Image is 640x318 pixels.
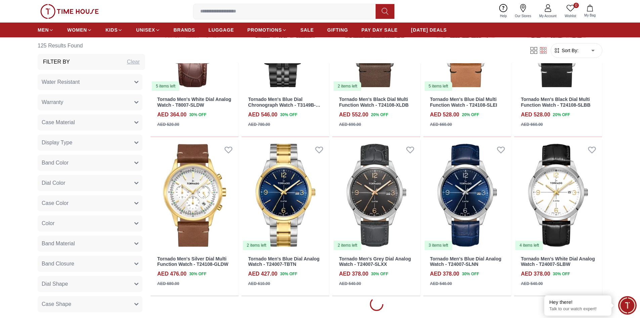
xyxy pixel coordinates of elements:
[514,140,602,251] a: Tornado Men's White Dial Analog Watch - T24007-SLBW4 items left
[38,24,54,36] a: MEN
[430,270,459,278] h4: AED 378.00
[42,98,63,106] span: Warranty
[151,140,239,251] img: Tornado Men's Silver Dial Multi Function Watch - T24108-GLDW
[67,24,92,36] a: WOMEN
[497,13,510,19] span: Help
[371,112,388,118] span: 20 % OFF
[247,27,282,33] span: PROMOTIONS
[300,24,314,36] a: SALE
[42,300,71,308] span: Case Shape
[549,306,606,312] p: Talk to our watch expert!
[515,241,543,250] div: 4 items left
[105,27,118,33] span: KIDS
[248,121,270,128] div: AED 780.00
[247,24,287,36] a: PROMOTIONS
[371,271,388,277] span: 30 % OFF
[157,256,228,267] a: Tornado Men's Silver Dial Multi Function Watch - T24108-GLDW
[423,140,511,251] a: Tornado Men's Blue Dial Analog Watch - T24007-SLNN3 items left
[521,256,595,267] a: Tornado Men's White Dial Analog Watch - T24007-SLBW
[521,111,550,119] h4: AED 528.00
[618,296,637,315] div: Chat Widget
[573,3,579,8] span: 0
[582,13,598,18] span: My Bag
[157,270,186,278] h4: AED 476.00
[248,281,270,287] div: AED 610.00
[339,97,409,108] a: Tornado Men's Black Dial Multi Function Watch - T24108-XLDB
[38,94,142,110] button: Warranty
[332,140,420,251] img: Tornado Men's Grey Dial Analog Watch - T24007-SLXX
[521,97,590,108] a: Tornado Men's Black Dial Multi Function Watch - T24108-SLBB
[105,24,123,36] a: KIDS
[549,299,606,306] div: Hey there!
[174,27,195,33] span: BRANDS
[554,47,579,54] button: Sort By:
[327,24,348,36] a: GIFTING
[511,3,535,20] a: Our Stores
[423,140,511,251] img: Tornado Men's Blue Dial Analog Watch - T24007-SLNN
[127,58,140,66] div: Clear
[512,13,534,19] span: Our Stores
[38,215,142,232] button: Color
[430,256,502,267] a: Tornado Men's Blue Dial Analog Watch - T24007-SLNN
[38,27,49,33] span: MEN
[242,140,330,251] a: Tornado Men's Blue Dial Analog Watch - T24007-TBTN2 items left
[411,24,447,36] a: [DATE] DEALS
[248,270,278,278] h4: AED 427.00
[300,27,314,33] span: SALE
[38,195,142,211] button: Case Color
[280,112,297,118] span: 30 % OFF
[248,111,278,119] h4: AED 546.00
[332,140,420,251] a: Tornado Men's Grey Dial Analog Watch - T24007-SLXX2 items left
[42,118,75,127] span: Case Material
[462,112,479,118] span: 20 % OFF
[430,97,497,108] a: Tornado Men's Blue Dial Multi Function Watch - T24108-SLEI
[38,175,142,191] button: Dial Color
[42,159,69,167] span: Band Color
[430,111,459,119] h4: AED 528.00
[361,27,398,33] span: PAY DAY SALE
[42,78,80,86] span: Water Resistant
[561,3,580,20] a: 0Wishlist
[411,27,447,33] span: [DATE] DEALS
[361,24,398,36] a: PAY DAY SALE
[334,81,361,91] div: 2 items left
[209,24,234,36] a: LUGGAGE
[462,271,479,277] span: 30 % OFF
[339,121,361,128] div: AED 690.00
[38,276,142,292] button: Dial Shape
[157,111,186,119] h4: AED 364.00
[136,27,155,33] span: UNISEX
[521,270,550,278] h4: AED 378.00
[425,241,452,250] div: 3 items left
[280,271,297,277] span: 30 % OFF
[38,296,142,312] button: Case Shape
[521,281,543,287] div: AED 540.00
[242,140,330,251] img: Tornado Men's Blue Dial Analog Watch - T24007-TBTN
[67,27,87,33] span: WOMEN
[152,81,179,91] div: 5 items left
[43,58,70,66] h3: Filter By
[157,97,231,108] a: Tornado Men's White Dial Analog Watch - T8007-SLDW
[42,179,65,187] span: Dial Color
[430,281,452,287] div: AED 540.00
[580,3,600,19] button: My Bag
[174,24,195,36] a: BRANDS
[157,281,179,287] div: AED 680.00
[514,140,602,251] img: Tornado Men's White Dial Analog Watch - T24007-SLBW
[537,13,559,19] span: My Account
[38,114,142,131] button: Case Material
[42,219,54,227] span: Color
[521,121,543,128] div: AED 660.00
[42,139,72,147] span: Display Type
[136,24,160,36] a: UNISEX
[157,121,179,128] div: AED 520.00
[38,74,142,90] button: Water Resistant
[327,27,348,33] span: GIFTING
[42,260,74,268] span: Band Closure
[334,241,361,250] div: 2 items left
[40,4,99,19] img: ...
[339,281,361,287] div: AED 540.00
[248,256,320,267] a: Tornado Men's Blue Dial Analog Watch - T24007-TBTN
[209,27,234,33] span: LUGGAGE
